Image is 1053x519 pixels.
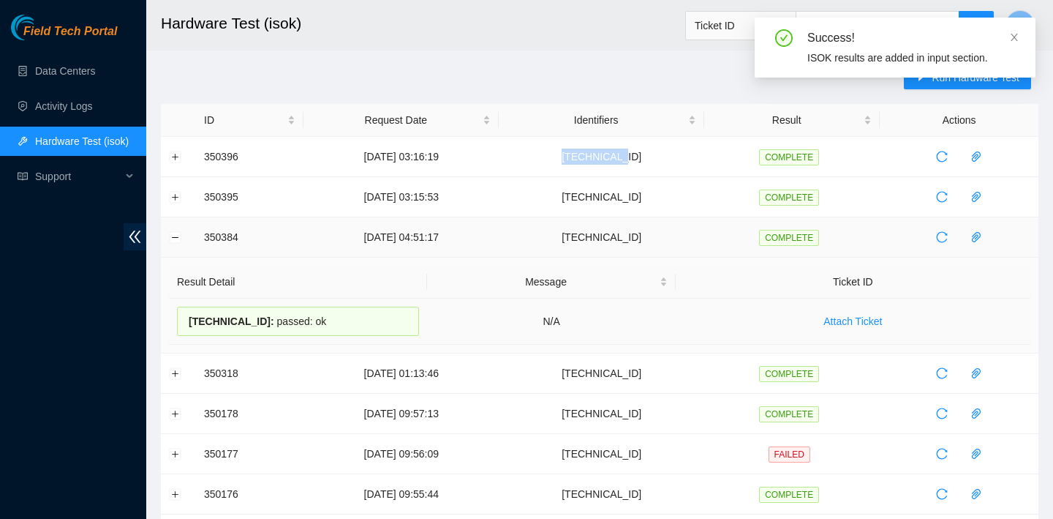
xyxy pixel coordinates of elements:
span: C [1016,16,1024,34]
a: Akamai TechnologiesField Tech Portal [11,26,117,45]
span: read [18,171,28,182]
button: paper-clip [965,145,988,168]
span: reload [931,367,953,379]
span: COMPLETE [759,190,819,206]
input: Enter text here... [796,11,959,40]
span: COMPLETE [759,149,819,165]
span: COMPLETE [759,487,819,503]
td: 350395 [196,177,303,217]
div: Success! [807,29,1018,47]
th: Ticket ID [676,266,1030,299]
span: reload [931,488,953,500]
button: Attach Ticket [812,310,894,333]
td: [DATE] 03:15:53 [303,177,499,217]
button: Expand row [170,488,181,500]
span: paper-clip [965,151,987,163]
span: Attach Ticket [823,313,882,329]
span: Support [35,162,121,191]
td: [DATE] 03:16:19 [303,137,499,177]
button: paper-clip [965,402,988,425]
button: paper-clip [965,225,988,249]
span: COMPLETE [759,406,819,422]
button: paper-clip [965,362,988,385]
td: 350318 [196,354,303,394]
button: reload [930,482,954,506]
button: reload [930,442,954,466]
button: paper-clip [965,442,988,466]
td: [DATE] 09:57:13 [303,394,499,434]
span: FAILED [769,447,810,463]
button: reload [930,362,954,385]
button: search [959,11,994,40]
span: reload [931,448,953,460]
button: Expand row [170,448,181,460]
span: paper-clip [965,367,987,379]
th: Actions [880,104,1038,137]
span: double-left [124,223,146,250]
span: paper-clip [965,191,987,203]
button: paper-clip [965,482,988,506]
span: reload [931,191,953,203]
button: C [1005,10,1035,40]
img: Akamai Technologies [11,15,74,40]
button: reload [930,185,954,209]
td: [TECHNICAL_ID] [499,217,704,258]
button: Collapse row [170,231,181,243]
span: close [1009,32,1019,42]
button: paper-clip [965,185,988,209]
td: [DATE] 09:55:44 [303,474,499,515]
td: [TECHNICAL_ID] [499,474,704,515]
td: [TECHNICAL_ID] [499,394,704,434]
button: Expand row [170,367,181,379]
button: Expand row [170,408,181,419]
span: check-circle [775,29,793,47]
span: paper-clip [965,448,987,460]
td: 350384 [196,217,303,258]
th: Result Detail [169,266,427,299]
button: Expand row [170,191,181,203]
a: Data Centers [35,65,95,77]
td: [TECHNICAL_ID] [499,177,704,217]
span: COMPLETE [759,366,819,382]
td: [DATE] 09:56:09 [303,434,499,474]
td: 350176 [196,474,303,515]
span: paper-clip [965,488,987,500]
span: reload [931,231,953,243]
button: reload [930,225,954,249]
span: Ticket ID [695,15,787,37]
td: [DATE] 01:13:46 [303,354,499,394]
td: [DATE] 04:51:17 [303,217,499,258]
td: [TECHNICAL_ID] [499,354,704,394]
td: 350177 [196,434,303,474]
div: ISOK results are added in input section. [807,50,1018,66]
span: Field Tech Portal [23,25,117,39]
span: paper-clip [965,408,987,419]
button: reload [930,402,954,425]
a: Hardware Test (isok) [35,135,129,147]
div: passed: ok [177,307,419,336]
span: COMPLETE [759,230,819,246]
span: paper-clip [965,231,987,243]
button: reload [930,145,954,168]
td: N/A [427,299,675,345]
span: reload [931,151,953,163]
td: [TECHNICAL_ID] [499,137,704,177]
span: [TECHNICAL_ID] : [189,315,274,327]
td: 350396 [196,137,303,177]
a: Activity Logs [35,100,93,112]
button: Expand row [170,151,181,163]
td: [TECHNICAL_ID] [499,434,704,474]
td: 350178 [196,394,303,434]
span: reload [931,408,953,419]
